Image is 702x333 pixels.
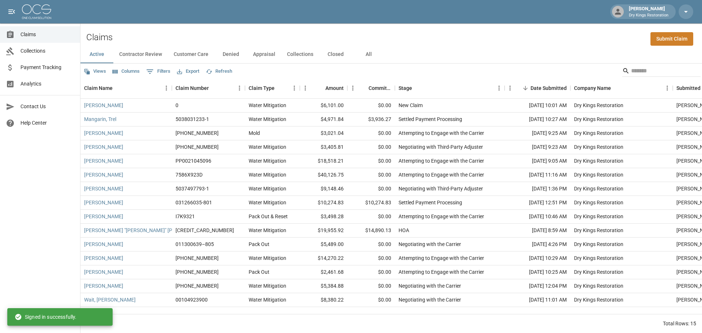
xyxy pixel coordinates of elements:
[650,32,693,46] a: Submit Claim
[574,254,623,262] div: Dry Kings Restoration
[175,227,234,234] div: 5033062247-1-1
[626,5,671,18] div: [PERSON_NAME]
[168,46,214,63] button: Customer Care
[175,185,209,192] div: 5037497793-1
[574,116,623,123] div: Dry Kings Restoration
[175,282,219,290] div: 1006-26-7316
[505,265,570,279] div: [DATE] 10:25 AM
[325,78,344,98] div: Amount
[505,210,570,224] div: [DATE] 10:46 AM
[352,46,385,63] button: All
[249,171,286,178] div: Water Mitigation
[84,268,123,276] a: [PERSON_NAME]
[275,83,285,93] button: Sort
[505,126,570,140] div: [DATE] 9:25 AM
[399,102,423,109] div: New Claim
[369,78,391,98] div: Committed Amount
[281,46,319,63] button: Collections
[574,282,623,290] div: Dry Kings Restoration
[300,265,347,279] div: $2,461.68
[347,182,395,196] div: $0.00
[113,46,168,63] button: Contractor Review
[175,241,214,248] div: 011300639–805
[204,66,234,77] button: Refresh
[80,46,113,63] button: Active
[412,83,422,93] button: Sort
[319,46,352,63] button: Closed
[505,238,570,251] div: [DATE] 4:26 PM
[249,143,286,151] div: Water Mitigation
[347,113,395,126] div: $3,936.27
[494,83,505,94] button: Menu
[20,119,74,127] span: Help Center
[113,83,123,93] button: Sort
[347,293,395,307] div: $0.00
[347,196,395,210] div: $10,274.83
[399,78,412,98] div: Stage
[347,279,395,293] div: $0.00
[175,171,203,178] div: 7586X923D
[574,185,623,192] div: Dry Kings Restoration
[249,78,275,98] div: Claim Type
[249,102,286,109] div: Water Mitigation
[520,83,531,93] button: Sort
[249,241,269,248] div: Pack Out
[245,78,300,98] div: Claim Type
[300,251,347,265] div: $14,270.22
[505,99,570,113] div: [DATE] 10:01 AM
[249,268,269,276] div: Pack Out
[505,279,570,293] div: [DATE] 12:04 PM
[505,154,570,168] div: [DATE] 9:05 AM
[20,31,74,38] span: Claims
[574,241,623,248] div: Dry Kings Restoration
[662,83,673,94] button: Menu
[175,102,178,109] div: 0
[300,99,347,113] div: $6,101.00
[84,171,123,178] a: [PERSON_NAME]
[347,210,395,224] div: $0.00
[214,46,247,63] button: Denied
[347,154,395,168] div: $0.00
[505,78,570,98] div: Date Submitted
[399,241,461,248] div: Negotiating with the Carrier
[84,129,123,137] a: [PERSON_NAME]
[505,83,516,94] button: Menu
[300,154,347,168] div: $18,518.21
[249,157,286,164] div: Water Mitigation
[300,196,347,210] div: $10,274.83
[574,199,623,206] div: Dry Kings Restoration
[505,224,570,238] div: [DATE] 8:59 AM
[82,66,108,77] button: Views
[84,213,123,220] a: [PERSON_NAME]
[175,268,219,276] div: 01-008-959086
[399,199,462,206] div: Settled Payment Processing
[347,126,395,140] div: $0.00
[20,103,74,110] span: Contact Us
[347,140,395,154] div: $0.00
[300,113,347,126] div: $4,971.84
[84,199,123,206] a: [PERSON_NAME]
[358,83,369,93] button: Sort
[574,227,623,234] div: Dry Kings Restoration
[249,296,286,303] div: Water Mitigation
[399,227,409,234] div: HOA
[234,83,245,94] button: Menu
[505,251,570,265] div: [DATE] 10:29 AM
[574,213,623,220] div: Dry Kings Restoration
[209,83,219,93] button: Sort
[663,320,696,327] div: Total Rows: 15
[249,227,286,234] div: Water Mitigation
[175,157,211,164] div: PP0021045096
[300,224,347,238] div: $19,955.92
[172,78,245,98] div: Claim Number
[399,185,483,192] div: Negotiating with Third-Party Adjuster
[84,296,136,303] a: Wait, [PERSON_NAME]
[249,282,286,290] div: Water Mitigation
[347,168,395,182] div: $0.00
[347,99,395,113] div: $0.00
[570,78,673,98] div: Company Name
[300,293,347,307] div: $8,380.22
[300,83,311,94] button: Menu
[249,129,260,137] div: Mold
[15,310,76,323] div: Signed in successfully.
